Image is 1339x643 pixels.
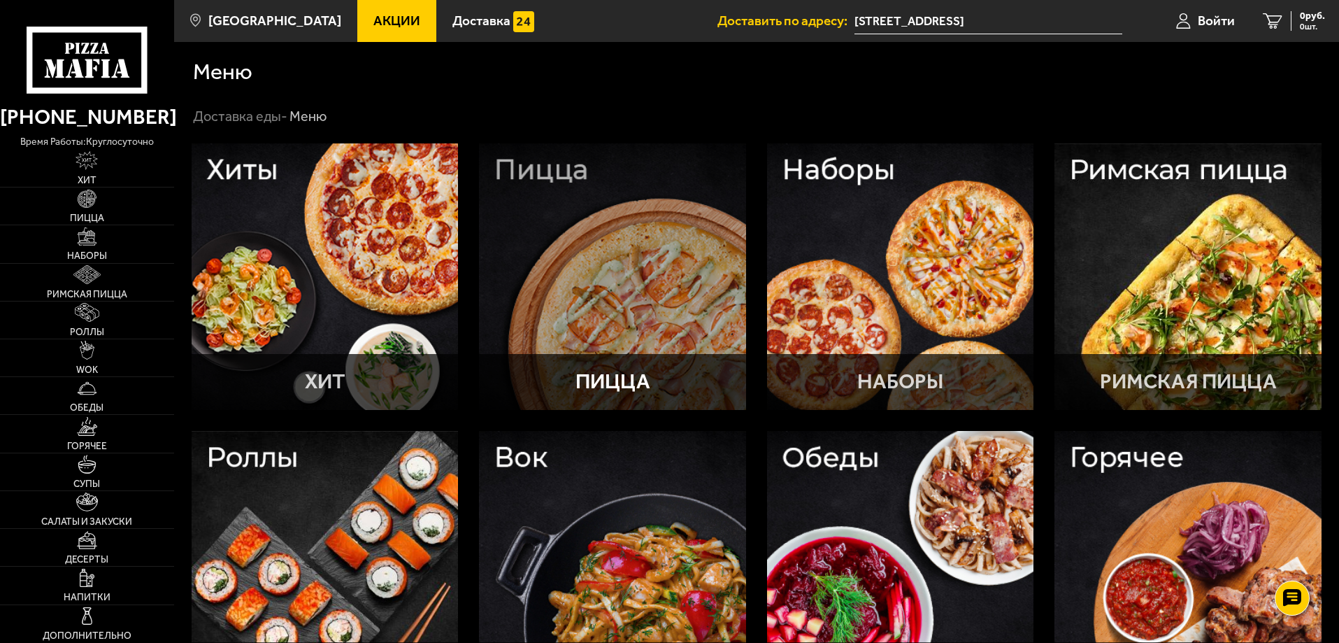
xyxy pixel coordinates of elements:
span: Десерты [65,555,108,565]
span: Войти [1198,14,1235,27]
span: Доставка [452,14,510,27]
span: Римская пицца [47,290,127,299]
img: 15daf4d41897b9f0e9f617042186c801.svg [513,11,534,32]
span: 0 руб. [1300,11,1325,21]
a: Римская пиццаРимская пицца [1054,143,1322,411]
span: Горячее [67,441,107,451]
p: Наборы [857,372,943,393]
span: Акции [373,14,420,27]
span: Роллы [70,327,104,337]
span: Дополнительно [43,631,131,641]
span: Салаты и закуски [41,517,132,527]
span: Обеды [70,403,103,413]
span: Наборы [67,251,107,261]
span: Хит [78,176,96,185]
a: Доставка еды- [193,108,287,125]
a: НаборыНаборы [767,143,1034,411]
h1: Меню [193,61,252,83]
span: Доставить по адресу: [717,14,854,27]
span: 0 шт. [1300,22,1325,31]
span: WOK [76,365,98,375]
span: [GEOGRAPHIC_DATA] [208,14,341,27]
p: Хит [305,372,345,393]
span: Напитки [64,593,110,602]
a: ХитХит [192,143,459,411]
div: Меню [289,108,327,126]
a: ПиццаПицца [479,143,746,411]
span: Супы [73,479,100,489]
p: Пицца [575,372,650,393]
input: Ваш адрес доставки [854,8,1122,34]
p: Римская пицца [1100,372,1277,393]
span: Пицца [70,213,104,223]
